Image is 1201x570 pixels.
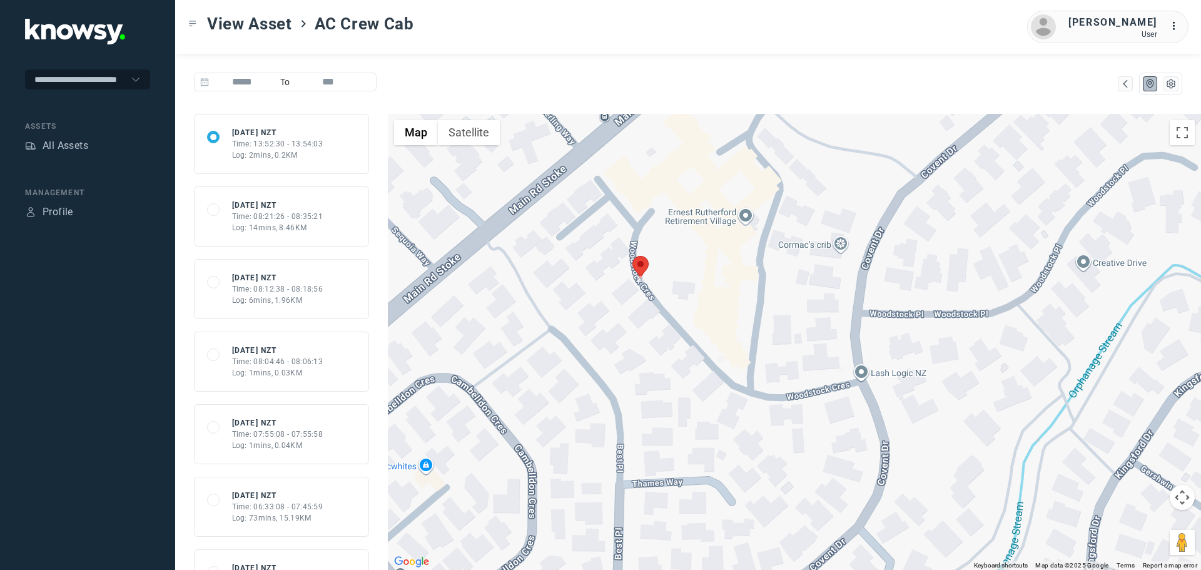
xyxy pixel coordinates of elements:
[391,554,432,570] img: Google
[275,73,295,91] span: To
[232,512,323,524] div: Log: 73mins, 15.19KM
[1170,120,1195,145] button: Toggle fullscreen view
[1068,15,1157,30] div: [PERSON_NAME]
[232,345,323,356] div: [DATE] NZT
[207,13,292,35] span: View Asset
[232,283,323,295] div: Time: 08:12:38 - 08:18:56
[25,138,88,153] a: AssetsAll Assets
[43,138,88,153] div: All Assets
[25,19,125,44] img: Application Logo
[25,140,36,151] div: Assets
[974,561,1028,570] button: Keyboard shortcuts
[232,490,323,501] div: [DATE] NZT
[1035,562,1108,569] span: Map data ©2025 Google
[232,222,323,233] div: Log: 14mins, 8.46KM
[1145,78,1156,89] div: Map
[1170,21,1183,31] tspan: ...
[1170,19,1185,34] div: :
[232,440,323,451] div: Log: 1mins, 0.04KM
[25,205,73,220] a: ProfileProfile
[1165,78,1177,89] div: List
[1068,30,1157,39] div: User
[232,211,323,222] div: Time: 08:21:26 - 08:35:21
[1170,19,1185,36] div: :
[232,138,323,150] div: Time: 13:52:30 - 13:54:03
[232,272,323,283] div: [DATE] NZT
[232,127,323,138] div: [DATE] NZT
[232,356,323,367] div: Time: 08:04:46 - 08:06:13
[1143,562,1197,569] a: Report a map error
[1120,78,1131,89] div: Map
[43,205,73,220] div: Profile
[232,367,323,379] div: Log: 1mins, 0.03KM
[232,417,323,429] div: [DATE] NZT
[438,120,500,145] button: Show satellite imagery
[232,501,323,512] div: Time: 06:33:08 - 07:45:59
[298,19,308,29] div: >
[188,19,197,28] div: Toggle Menu
[1170,485,1195,510] button: Map camera controls
[394,120,438,145] button: Show street map
[1031,14,1056,39] img: avatar.png
[1117,562,1135,569] a: Terms (opens in new tab)
[391,554,432,570] a: Open this area in Google Maps (opens a new window)
[232,200,323,211] div: [DATE] NZT
[315,13,414,35] span: AC Crew Cab
[25,121,150,132] div: Assets
[232,295,323,306] div: Log: 6mins, 1.96KM
[232,429,323,440] div: Time: 07:55:08 - 07:55:58
[1170,530,1195,555] button: Drag Pegman onto the map to open Street View
[25,187,150,198] div: Management
[232,150,323,161] div: Log: 2mins, 0.2KM
[25,206,36,218] div: Profile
